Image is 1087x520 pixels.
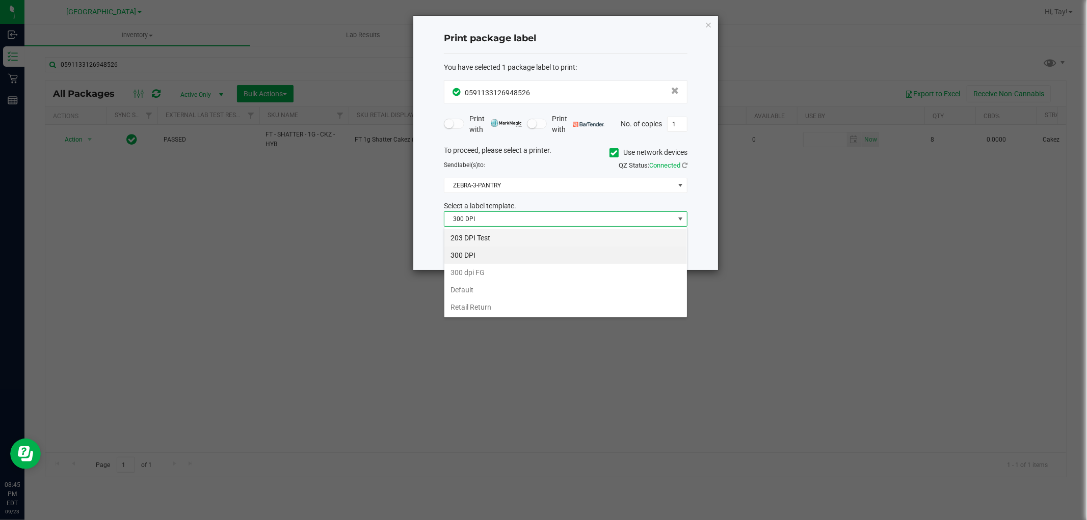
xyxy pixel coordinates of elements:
span: Send to: [444,161,485,169]
div: To proceed, please select a printer. [436,145,695,160]
span: Print with [552,114,604,135]
span: QZ Status: [619,161,687,169]
span: ZEBRA-3-PANTRY [444,178,674,193]
span: 0591133126948526 [465,89,530,97]
li: Retail Return [444,298,687,316]
div: : [444,62,687,73]
iframe: Resource center [10,439,41,469]
span: In Sync [453,87,462,97]
li: Default [444,281,687,298]
span: No. of copies [621,119,662,127]
li: 300 dpi FG [444,264,687,281]
img: bartender.png [573,122,604,127]
div: Select a label template. [436,201,695,211]
span: 300 DPI [444,212,674,226]
img: mark_magic_cybra.png [491,119,522,127]
span: You have selected 1 package label to print [444,63,575,71]
li: 203 DPI Test [444,229,687,247]
span: Connected [649,161,680,169]
label: Use network devices [609,147,687,158]
span: Print with [469,114,522,135]
span: label(s) [458,161,478,169]
h4: Print package label [444,32,687,45]
li: 300 DPI [444,247,687,264]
